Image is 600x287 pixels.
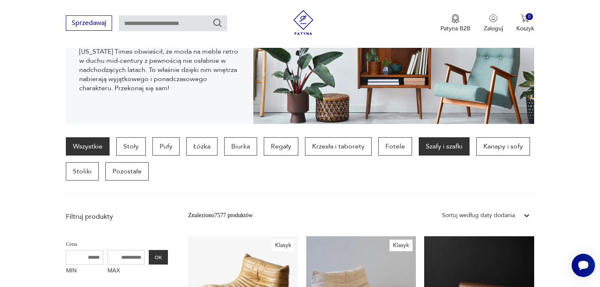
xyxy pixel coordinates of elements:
[105,162,149,181] a: Pozostałe
[516,14,534,32] button: 0Koszyk
[484,14,503,32] button: Zaloguj
[66,21,112,27] a: Sprzedawaj
[264,137,298,156] a: Regały
[305,137,372,156] a: Krzesła i taborety
[116,137,146,156] a: Stoły
[66,240,168,249] p: Cena
[152,137,180,156] a: Pufy
[212,18,222,28] button: Szukaj
[291,10,316,35] img: Patyna - sklep z meblami i dekoracjami vintage
[526,13,533,20] div: 0
[476,137,530,156] a: Kanapy i sofy
[66,162,99,181] a: Stoliki
[516,25,534,32] p: Koszyk
[440,25,470,32] p: Patyna B2B
[107,265,145,278] label: MAX
[521,14,529,22] img: Ikona koszyka
[484,25,503,32] p: Zaloguj
[378,137,412,156] a: Fotele
[66,212,168,221] p: Filtruj produkty
[440,14,470,32] a: Ikona medaluPatyna B2B
[79,47,240,93] p: [US_STATE] Times obwieścił, że moda na meble retro w duchu mid-century z pewnością nie osłabnie w...
[489,14,497,22] img: Ikonka użytkownika
[186,137,217,156] a: Łóżka
[419,137,470,156] a: Szafy i szafki
[66,15,112,31] button: Sprzedawaj
[451,14,460,23] img: Ikona medalu
[572,254,595,277] iframe: Smartsupp widget button
[440,14,470,32] button: Patyna B2B
[224,137,257,156] a: Biurka
[66,265,103,278] label: MIN
[188,211,252,220] div: Znaleziono 7577 produktów
[442,211,515,220] div: Sortuj według daty dodania
[66,137,110,156] a: Wszystkie
[149,250,168,265] button: OK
